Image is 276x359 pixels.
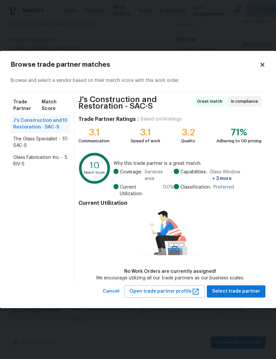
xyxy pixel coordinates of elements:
span: + 3 more [212,176,232,181]
span: Classification: [180,184,211,191]
span: 5 [65,154,68,167]
span: Glass Window [209,169,262,182]
h4: Current Utilization [78,200,261,206]
span: Cancel [103,287,119,296]
span: Current Utilization: [120,184,160,197]
div: No Work Orders are currently assigned! [96,268,244,275]
span: J's Construction and Restoration - SAC-S [13,117,62,130]
button: Select trade partner [207,285,265,298]
span: Coverage: [120,169,142,182]
span: J's Construction and Restoration - SAC-S [78,96,192,109]
span: Open trade partner profile [129,287,200,296]
div: Adhering to OD pricing [216,138,261,144]
div: 71% [216,129,261,136]
span: Services area [145,169,173,182]
span: Glass Fabrication Inc. - RIV-S [13,154,65,167]
span: 10 [62,117,68,130]
span: The Glass Specialist - SAC-S [13,136,62,149]
div: Quality [181,138,195,144]
button: Cancel [100,285,122,298]
div: 3.2 [181,129,195,136]
h4: Trade Partner Ratings [78,116,136,123]
span: Select trade partner [212,287,260,296]
div: Browse and select a vendor based on their match score with this work order. [11,69,265,92]
text: Match Score [84,171,105,174]
span: Trade Partner [13,99,42,112]
span: Why this trade partner is a great match: [114,160,261,167]
span: Great match [197,98,225,105]
span: Match Score [42,99,68,112]
div: 3.1 [131,129,160,136]
div: Based on 14 ratings [141,116,182,123]
span: 0.0 % [163,184,174,197]
span: In compliance [231,98,261,105]
span: Preferred [213,184,234,191]
button: Open trade partner profile [124,285,205,298]
div: Speed of work [131,138,160,144]
span: 10 [62,136,68,149]
div: | [136,116,141,123]
span: Capabilities: [180,169,207,182]
div: 3.1 [78,129,110,136]
div: Communication [78,138,110,144]
text: 10 [90,161,100,170]
div: We encourage utilizing all our trade partners as our business scales. [96,275,244,281]
h2: Browse trade partner matches [11,61,259,68]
